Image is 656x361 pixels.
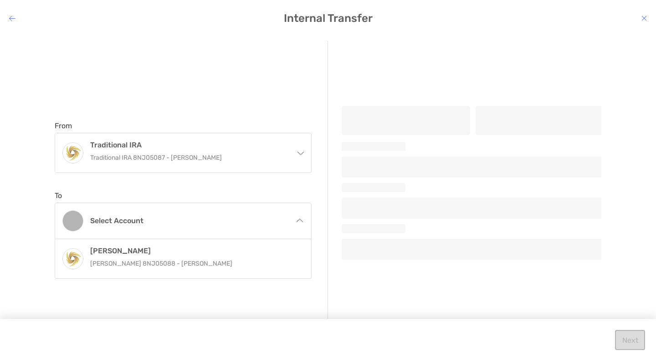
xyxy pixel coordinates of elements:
[90,141,287,149] h4: Traditional IRA
[63,143,83,162] img: Traditional IRA
[90,258,296,269] p: [PERSON_NAME] 8NJ05088 - [PERSON_NAME]
[90,152,287,163] p: Traditional IRA 8NJ05087 - [PERSON_NAME]
[90,246,296,255] h4: [PERSON_NAME]
[55,191,62,200] label: To
[90,216,287,225] h4: Select account
[63,249,83,268] img: Roth IRA
[55,121,72,130] label: From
